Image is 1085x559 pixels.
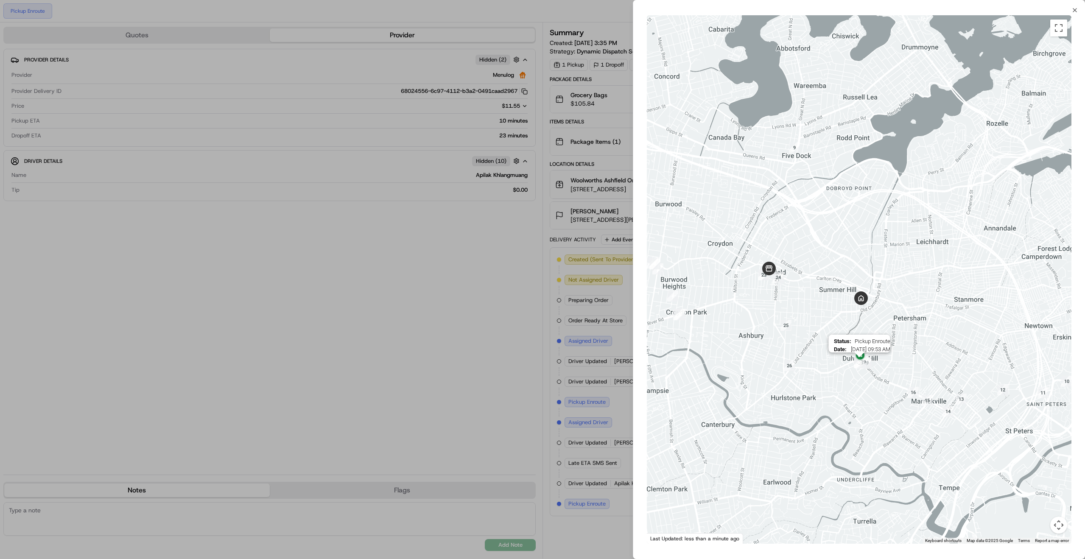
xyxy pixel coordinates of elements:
[673,309,684,320] div: 2
[647,533,743,544] div: Last Updated: less than a minute ago
[833,346,846,352] span: Date :
[773,272,784,283] div: 24
[850,346,890,352] span: [DATE] 09:53 AM
[649,533,677,544] a: Open this area in Google Maps (opens a new window)
[867,333,878,344] div: 20
[1061,376,1072,387] div: 10
[674,309,685,320] div: 3
[942,406,954,417] div: 14
[908,387,919,398] div: 16
[675,309,686,320] div: 1
[789,142,800,153] div: 9
[922,395,933,406] div: 15
[784,360,795,371] div: 26
[861,357,872,368] div: 19
[649,533,677,544] img: Google
[667,291,678,302] div: 4
[647,257,658,268] div: 6
[649,258,660,269] div: 8
[997,384,1008,395] div: 12
[1050,517,1067,534] button: Map camera controls
[1050,20,1067,36] button: Toggle fullscreen view
[1018,538,1030,543] a: Terms (opens in new tab)
[758,269,769,280] div: 23
[854,338,890,344] span: Pickup Enroute
[858,356,869,367] div: 29
[1035,538,1069,543] a: Report a map error
[967,538,1013,543] span: Map data ©2025 Google
[1037,387,1049,398] div: 11
[652,263,663,274] div: 5
[925,538,962,544] button: Keyboard shortcuts
[956,394,967,405] div: 13
[780,320,791,331] div: 25
[833,338,851,344] span: Status :
[772,274,783,285] div: 21
[854,357,865,368] div: 30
